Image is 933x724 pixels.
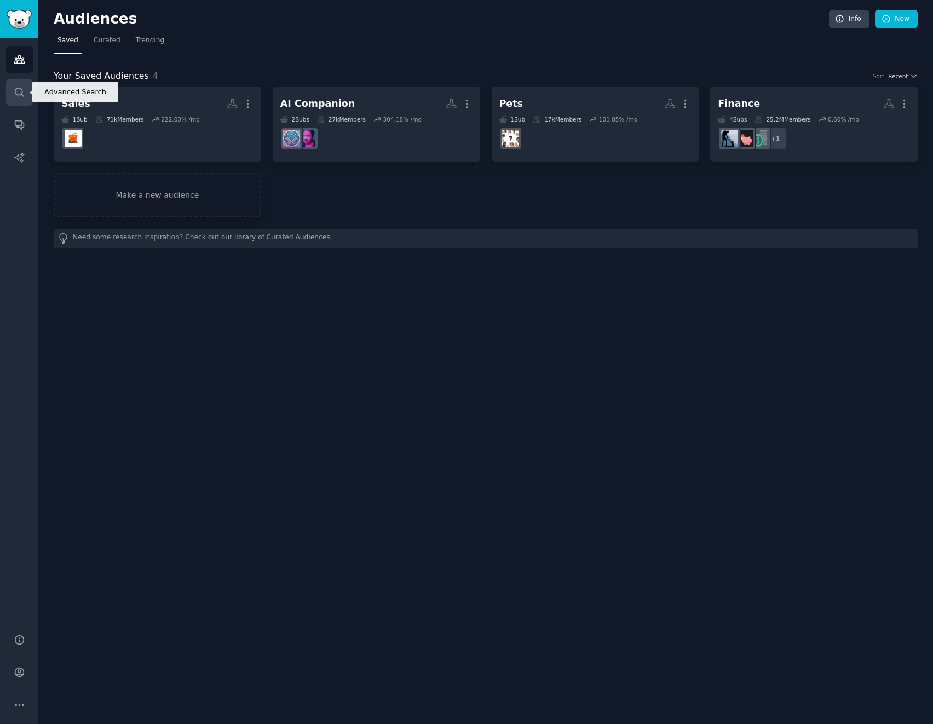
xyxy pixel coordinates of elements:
[273,87,480,162] a: AI Companion2Subs27kMembers304.18% /moaipartnersMyBoyfriendIsAI
[136,36,164,45] span: Trending
[721,130,738,147] img: povertyfinance
[54,70,149,83] span: Your Saved Audiences
[499,116,526,123] div: 1 Sub
[65,130,82,147] img: Sales_Professionals
[283,130,300,147] img: MyBoyfriendIsAI
[298,130,315,147] img: aipartners
[829,10,869,28] a: Info
[533,116,581,123] div: 17k Members
[383,116,422,123] div: 304.18 % /mo
[718,97,760,111] div: Finance
[710,87,918,162] a: Finance4Subs25.2MMembers0.60% /mo+1FinancialPlanningfatFIREpovertyfinance
[755,116,810,123] div: 25.2M Members
[280,97,355,111] div: AI Companion
[599,116,637,123] div: 101.85 % /mo
[54,10,829,28] h2: Audiences
[492,87,699,162] a: Pets1Sub17kMembers101.85% /mopetinsurancereviews
[61,116,88,123] div: 1 Sub
[61,97,90,111] div: Sales
[132,32,168,54] a: Trending
[718,116,747,123] div: 4 Sub s
[95,116,144,123] div: 71k Members
[7,10,32,29] img: GummySearch logo
[317,116,366,123] div: 27k Members
[267,233,330,244] a: Curated Audiences
[161,116,199,123] div: 222.00 % /mo
[153,71,158,81] span: 4
[54,87,261,162] a: Sales1Sub71kMembers222.00% /moSales_Professionals
[54,32,82,54] a: Saved
[54,229,918,248] div: Need some research inspiration? Check out our library of
[499,97,523,111] div: Pets
[94,36,120,45] span: Curated
[280,116,309,123] div: 2 Sub s
[873,72,885,80] div: Sort
[888,72,908,80] span: Recent
[90,32,124,54] a: Curated
[502,130,519,147] img: petinsurancereviews
[736,130,753,147] img: fatFIRE
[752,130,769,147] img: FinancialPlanning
[875,10,918,28] a: New
[888,72,918,80] button: Recent
[54,173,261,217] a: Make a new audience
[764,127,787,150] div: + 1
[57,36,78,45] span: Saved
[828,116,859,123] div: 0.60 % /mo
